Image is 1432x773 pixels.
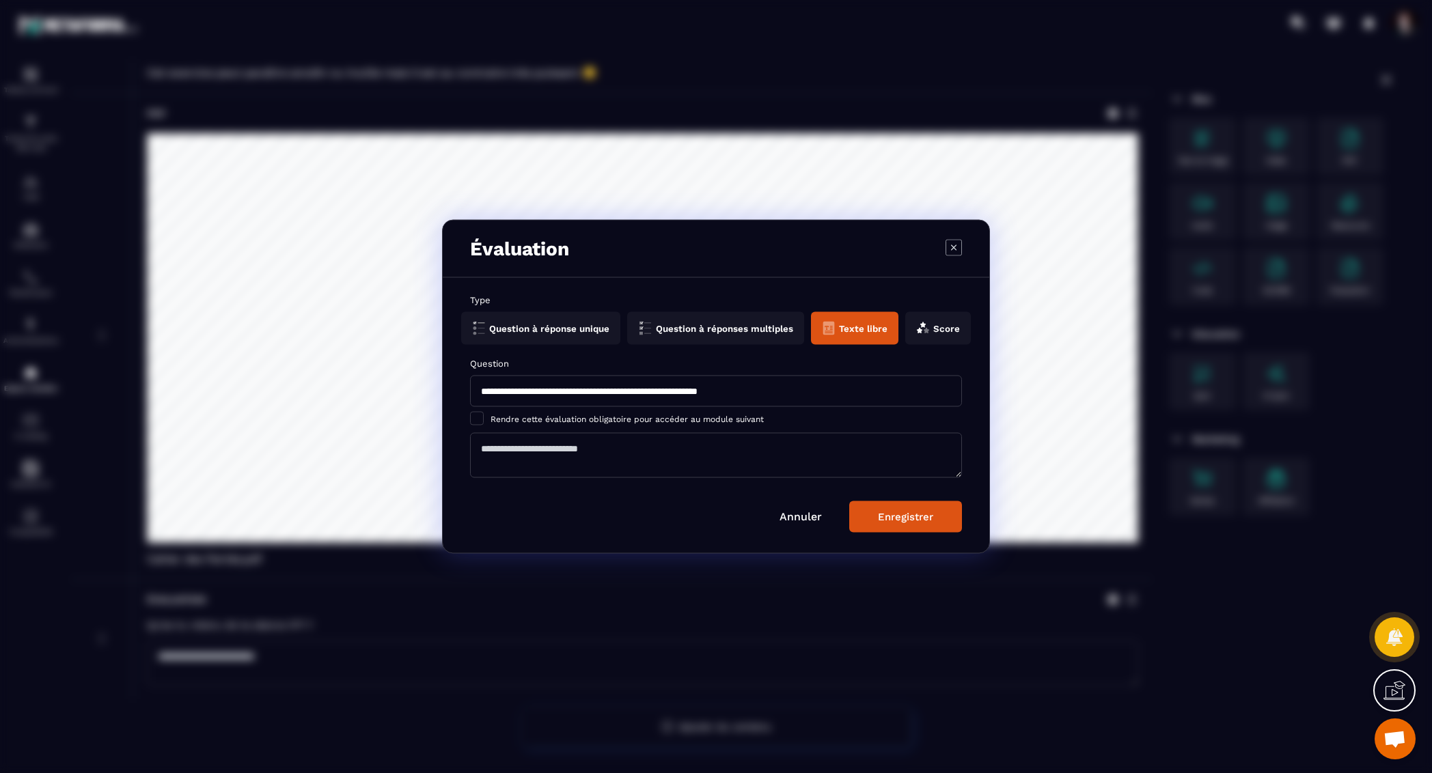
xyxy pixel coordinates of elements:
div: Enregistrer [878,511,933,523]
h3: Évaluation [470,238,569,260]
div: Ouvrir le chat [1375,718,1416,759]
button: Score [905,312,971,345]
label: Type [470,295,962,305]
label: Question [470,359,962,369]
button: Texte libre [811,312,898,345]
button: Question à réponses multiples [627,312,804,345]
a: Annuler [780,510,822,523]
button: Question à réponse unique [461,312,620,345]
button: Enregistrer [849,501,962,533]
span: Rendre cette évaluation obligatoire pour accéder au module suivant [491,414,764,424]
